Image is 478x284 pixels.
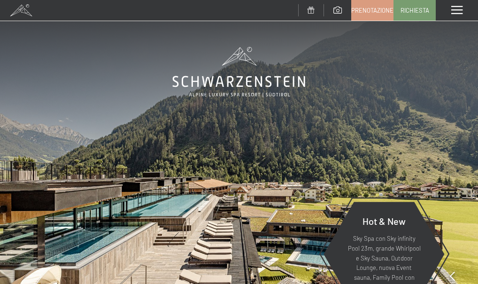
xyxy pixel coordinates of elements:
span: Prenotazione [351,6,393,15]
a: Richiesta [394,0,435,20]
span: Richiesta [401,6,429,15]
a: Prenotazione [352,0,393,20]
span: Hot & New [362,215,406,227]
